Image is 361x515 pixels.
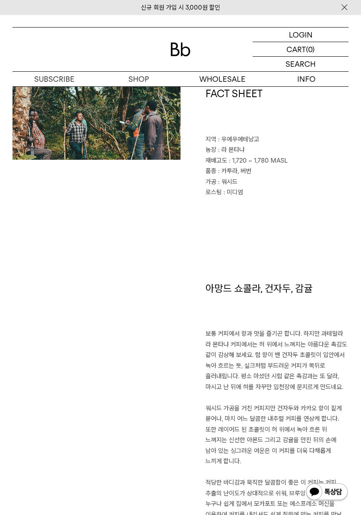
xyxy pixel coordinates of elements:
img: 로고 [170,43,191,56]
p: CART [286,42,306,56]
span: : 라 몬타냐 [218,146,245,153]
span: 지역 [206,136,216,143]
a: SUBSCRIBE [13,72,97,86]
p: (0) [306,42,315,56]
span: : 워시드 [218,178,238,186]
span: : 미디엄 [223,188,243,196]
span: 로스팅 [206,188,222,196]
p: LOGIN [289,28,313,42]
a: 신규 회원 가입 시 3,000원 할인 [141,4,220,11]
span: 재배고도 [206,157,227,164]
p: INFO [265,72,349,86]
img: 과테말라 라 몬타냐 [13,87,180,160]
span: : 카투라, 버번 [218,167,251,175]
a: LOGIN [253,28,348,42]
a: CART (0) [253,42,348,57]
p: WHOLESALE [180,72,265,86]
a: SHOP [97,72,181,86]
p: SEARCH [286,57,316,71]
span: 품종 [206,167,216,175]
h1: FACT SHEET [206,87,348,134]
span: : 우에우에테낭고 [218,136,259,143]
h1: 아망드 쇼콜라, 건자두, 감귤 [206,281,348,329]
span: : 1,720 ~ 1,780 MASL [229,157,288,164]
img: 카카오톡 채널 1:1 채팅 버튼 [305,482,348,502]
span: 가공 [206,178,216,186]
span: 농장 [206,146,216,153]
